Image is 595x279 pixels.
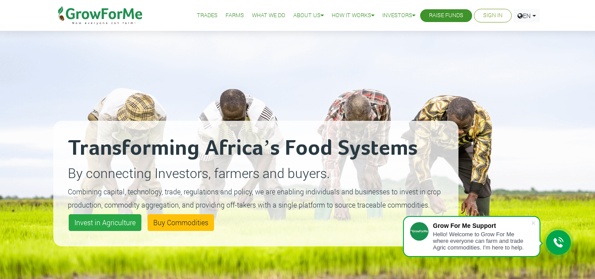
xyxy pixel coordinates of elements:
a: Raise Funds [429,11,463,20]
div: Grow For Me Support [433,222,531,229]
a: Buy Commodities [148,214,214,231]
a: About Us [293,11,324,20]
a: EN [514,9,540,22]
a: Investors [382,11,415,20]
a: Farms [225,11,244,20]
div: Hello! Welcome to Grow For Me where everyone can farm and trade Agric commodities. I'm here to help. [433,231,531,251]
a: Trades [197,11,218,20]
a: What We Do [252,11,285,20]
a: Invest in Agriculture [69,214,141,231]
a: Sign In [483,11,503,20]
p: By connecting Investors, farmers and buyers. [68,163,444,183]
small: Combining capital, technology, trade, regulations and policy, we are enabling individuals and bus... [68,187,441,209]
h2: Transforming Africa’s Food Systems [68,135,444,162]
a: How it Works [332,11,374,20]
